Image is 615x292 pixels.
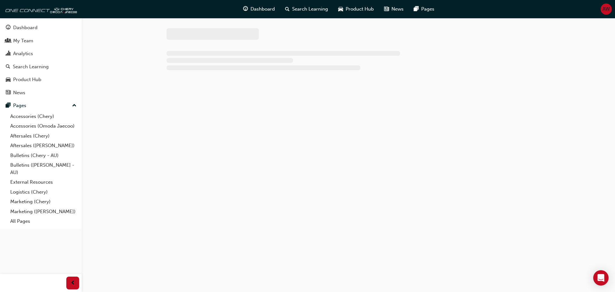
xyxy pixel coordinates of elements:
[8,197,79,207] a: Marketing (Chery)
[409,3,439,16] a: pages-iconPages
[285,5,290,13] span: search-icon
[338,5,343,13] span: car-icon
[391,5,404,13] span: News
[6,64,10,70] span: search-icon
[593,270,609,286] div: Open Intercom Messenger
[414,5,419,13] span: pages-icon
[8,216,79,226] a: All Pages
[346,5,374,13] span: Product Hub
[3,100,79,112] button: Pages
[13,89,25,96] div: News
[8,151,79,161] a: Bulletins (Chery - AU)
[333,3,379,16] a: car-iconProduct Hub
[3,61,79,73] a: Search Learning
[8,121,79,131] a: Accessories (Omoda Jaecoo)
[250,5,275,13] span: Dashboard
[379,3,409,16] a: news-iconNews
[280,3,333,16] a: search-iconSearch Learning
[6,103,11,109] span: pages-icon
[384,5,389,13] span: news-icon
[13,37,33,45] div: My Team
[6,51,11,57] span: chart-icon
[238,3,280,16] a: guage-iconDashboard
[6,38,11,44] span: people-icon
[8,112,79,121] a: Accessories (Chery)
[3,48,79,60] a: Analytics
[13,63,49,71] div: Search Learning
[601,4,612,15] button: AW
[72,102,77,110] span: up-icon
[243,5,248,13] span: guage-icon
[3,74,79,86] a: Product Hub
[70,279,75,287] span: prev-icon
[6,25,11,31] span: guage-icon
[8,160,79,177] a: Bulletins ([PERSON_NAME] - AU)
[8,177,79,187] a: External Resources
[3,3,77,15] img: oneconnect
[13,102,26,109] div: Pages
[8,141,79,151] a: Aftersales ([PERSON_NAME])
[6,90,11,96] span: news-icon
[13,76,41,83] div: Product Hub
[13,50,33,57] div: Analytics
[3,21,79,100] button: DashboardMy TeamAnalyticsSearch LearningProduct HubNews
[3,22,79,34] a: Dashboard
[3,87,79,99] a: News
[13,24,37,31] div: Dashboard
[292,5,328,13] span: Search Learning
[421,5,434,13] span: Pages
[8,131,79,141] a: Aftersales (Chery)
[603,5,610,13] span: AW
[3,35,79,47] a: My Team
[8,207,79,217] a: Marketing ([PERSON_NAME])
[8,187,79,197] a: Logistics (Chery)
[6,77,11,83] span: car-icon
